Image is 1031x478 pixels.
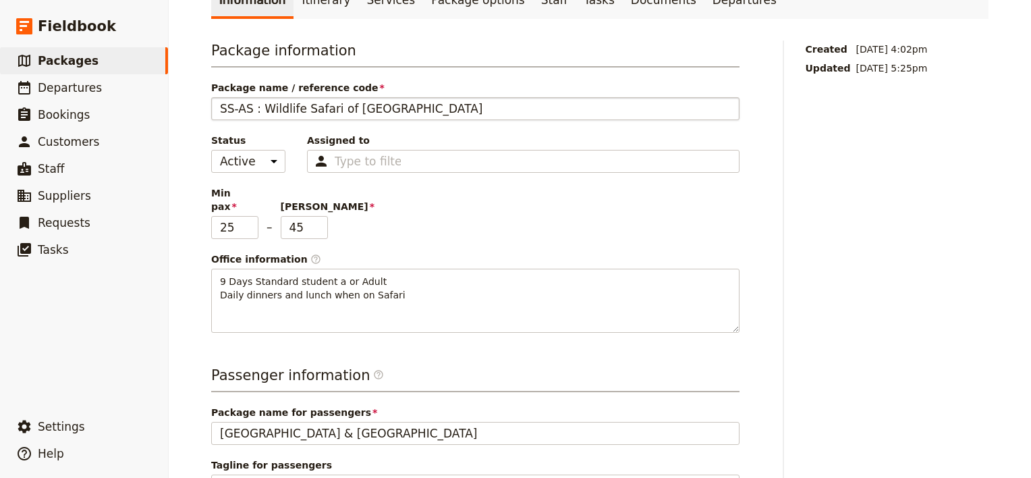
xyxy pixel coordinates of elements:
span: [DATE] 4:02pm [856,43,928,56]
span: [DATE] 5:25pm [856,61,928,75]
span: ​ [310,254,321,265]
span: Staff [38,162,65,176]
span: – [267,219,273,239]
select: Status [211,150,285,173]
input: Min pax [211,216,258,239]
h3: Package information [211,41,740,68]
input: Package name / reference code [211,97,740,120]
span: Min pax [211,186,258,213]
input: [PERSON_NAME] [281,216,328,239]
span: 9 Days Standard student a or Adult Daily dinners and lunch when on Safari [220,276,406,300]
span: Suppliers [38,189,91,203]
span: Status [211,134,285,147]
span: Assigned to [307,134,740,147]
span: Bookings [38,108,90,122]
span: Tasks [38,243,69,257]
input: Assigned to [335,153,401,169]
span: Packages [38,54,99,68]
span: Tagline for passengers [211,458,740,472]
div: Office information [211,253,740,266]
span: Help [38,447,64,460]
span: ​ [373,369,384,386]
span: ​ [373,369,384,380]
input: Package name for passengers [211,422,740,445]
h3: Passenger information [211,365,740,392]
span: Settings [38,420,85,433]
span: [PERSON_NAME] [281,200,328,213]
span: Fieldbook [38,16,116,36]
span: Created [806,43,851,56]
span: Package name for passengers [211,406,740,419]
span: Updated [806,61,851,75]
span: Departures [38,81,102,95]
span: Package name / reference code [211,81,740,95]
span: Requests [38,216,90,230]
span: Customers [38,135,99,149]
